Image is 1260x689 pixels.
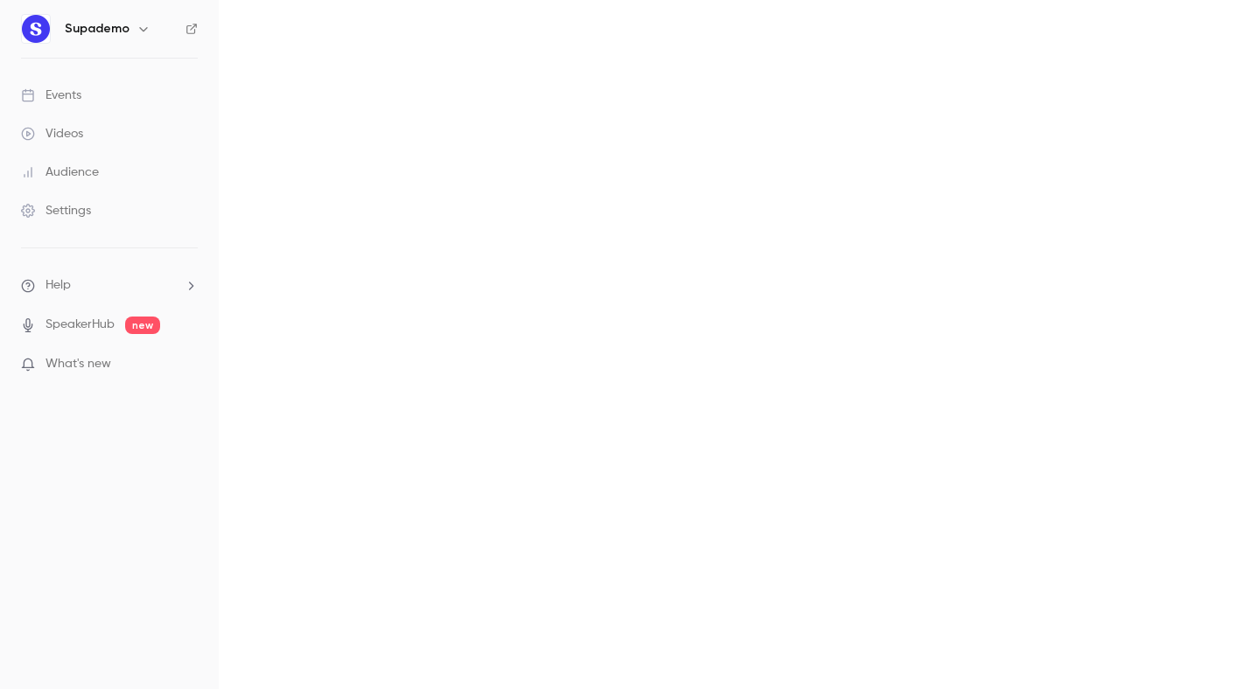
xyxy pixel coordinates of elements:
[21,125,83,143] div: Videos
[22,15,50,43] img: Supademo
[21,164,99,181] div: Audience
[21,276,198,295] li: help-dropdown-opener
[45,276,71,295] span: Help
[21,202,91,219] div: Settings
[21,87,81,104] div: Events
[125,317,160,334] span: new
[45,355,111,373] span: What's new
[45,316,115,334] a: SpeakerHub
[65,20,129,38] h6: Supademo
